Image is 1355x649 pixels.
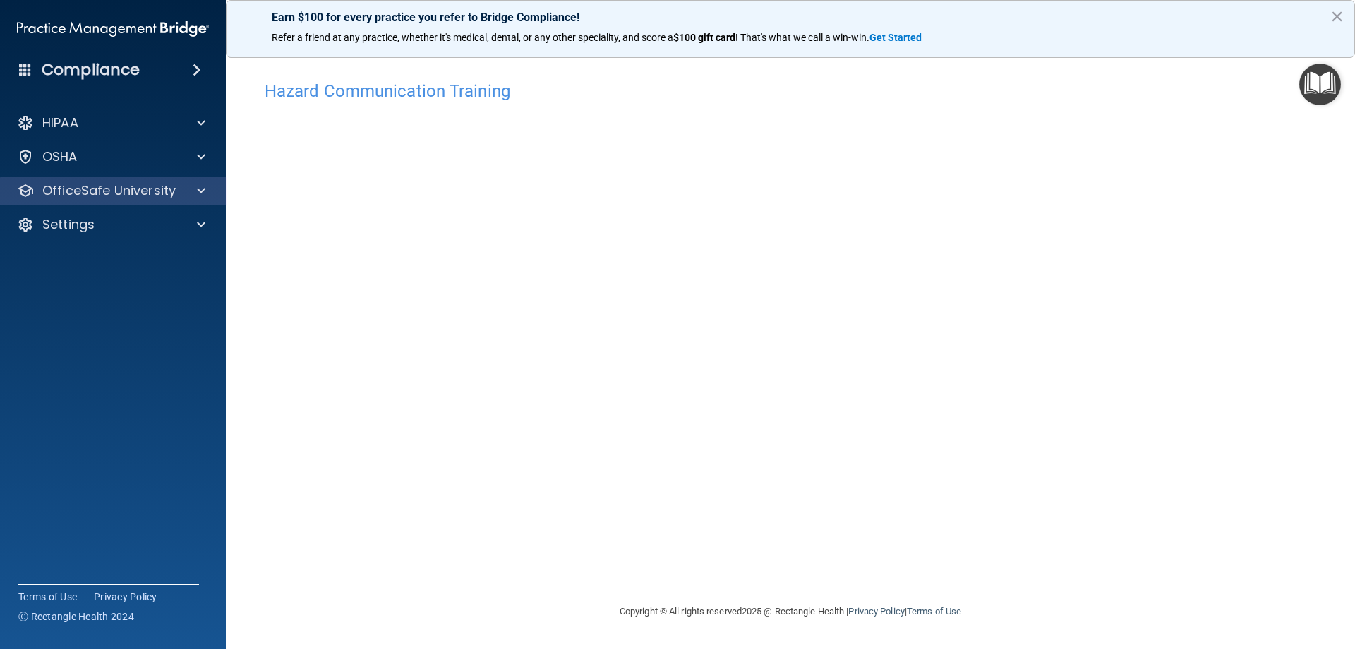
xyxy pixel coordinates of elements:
[17,216,205,233] a: Settings
[848,606,904,617] a: Privacy Policy
[265,108,984,574] iframe: HCT
[17,148,205,165] a: OSHA
[265,82,1316,100] h4: Hazard Communication Training
[869,32,924,43] a: Get Started
[17,114,205,131] a: HIPAA
[18,609,134,624] span: Ⓒ Rectangle Health 2024
[17,182,205,199] a: OfficeSafe University
[42,182,176,199] p: OfficeSafe University
[272,32,673,43] span: Refer a friend at any practice, whether it's medical, dental, or any other speciality, and score a
[1330,5,1344,28] button: Close
[907,606,961,617] a: Terms of Use
[18,590,77,604] a: Terms of Use
[272,11,1309,24] p: Earn $100 for every practice you refer to Bridge Compliance!
[735,32,869,43] span: ! That's what we call a win-win.
[533,589,1048,634] div: Copyright © All rights reserved 2025 @ Rectangle Health | |
[869,32,922,43] strong: Get Started
[673,32,735,43] strong: $100 gift card
[42,216,95,233] p: Settings
[42,60,140,80] h4: Compliance
[94,590,157,604] a: Privacy Policy
[42,148,78,165] p: OSHA
[1299,64,1341,105] button: Open Resource Center
[42,114,78,131] p: HIPAA
[17,15,209,43] img: PMB logo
